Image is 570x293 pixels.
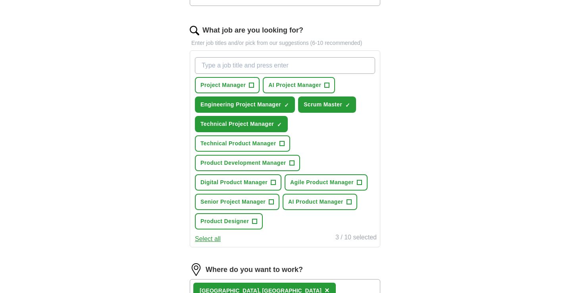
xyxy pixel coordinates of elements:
button: AI Product Manager [283,194,357,210]
span: Project Manager [200,81,246,89]
span: AI Project Manager [268,81,321,89]
label: What job are you looking for? [202,25,303,36]
button: Engineering Project Manager✓ [195,96,295,113]
span: Technical Product Manager [200,139,276,148]
span: Product Designer [200,217,249,226]
button: Senior Project Manager [195,194,279,210]
input: Type a job title and press enter [195,57,375,74]
img: location.png [190,263,202,276]
div: 3 / 10 selected [335,233,377,244]
button: Technical Product Manager [195,135,290,152]
span: ✓ [345,102,350,108]
span: Technical Project Manager [200,120,274,128]
span: Agile Product Manager [290,178,354,187]
span: AI Product Manager [288,198,343,206]
span: Senior Project Manager [200,198,266,206]
button: Product Development Manager [195,155,300,171]
span: Scrum Master [304,100,342,109]
span: Product Development Manager [200,159,286,167]
button: Select all [195,234,221,244]
span: Digital Product Manager [200,178,268,187]
label: Where do you want to work? [206,264,303,275]
span: ✓ [277,121,282,128]
button: Scrum Master✓ [298,96,356,113]
button: Project Manager [195,77,260,93]
p: Enter job titles and/or pick from our suggestions (6-10 recommended) [190,39,380,47]
span: ✓ [284,102,289,108]
button: Digital Product Manager [195,174,281,191]
span: Engineering Project Manager [200,100,281,109]
button: Product Designer [195,213,263,229]
button: AI Project Manager [263,77,335,93]
button: Technical Project Manager✓ [195,116,288,132]
img: search.png [190,26,199,35]
button: Agile Product Manager [285,174,368,191]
